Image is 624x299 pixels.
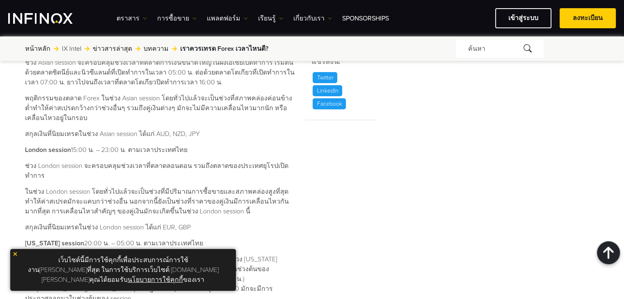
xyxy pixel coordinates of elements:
a: Facebook [311,98,347,109]
p: ช่วง London session จะครอบคลุมช่วงเวลาที่ตลาดลอนดอน รวมถึงตลาดของประเทศยุโรปเปิดทำการ [25,161,295,181]
div: ค้นหา [456,40,544,58]
strong: London session [25,146,71,154]
p: 20:00 น. – 05:00 น. ตามเวลาประเทศไทย [25,238,295,248]
a: บทความ [144,44,169,54]
a: ข่าวสารล่าสุด [93,44,132,54]
img: arrow-right [135,46,140,51]
p: สกุลเงินที่นิยมเทรดในช่วง London session ได้แก่ EUR, GBP [25,222,295,232]
a: IX Intel [62,44,81,54]
strong: [US_STATE] session [25,239,84,247]
span: เราควรเทรด Forex เวลาไหนดี? [180,44,268,54]
a: เกี่ยวกับเรา [293,14,332,23]
a: ลงทะเบียน [560,8,616,28]
a: นโยบายการใช้คุกกี้ [128,276,183,284]
p: 15:00 น. – 23:00 น. ตามเวลาประเทศไทย [25,145,295,155]
p: Twitter [313,72,337,83]
a: หน้าหลัก [25,44,50,54]
a: LinkedIn [311,85,344,96]
p: ในช่วง London session โดยทั่วไปแล้วจะเป็นช่วงที่มีปริมาณการซื้อขายและสภาพคล่องสูงที่สุด ทำให้ค่าส... [25,187,295,216]
img: arrow-right [172,46,177,51]
a: แพลตฟอร์ม [207,14,248,23]
p: Facebook [313,98,346,109]
p: ช่วง Asian session จะครอบคลุมช่วงเวลาที่ตลาดการเงินขนาดใหญ่ในฝั่งเอเชียเปิดทำการ เริ่มต้นด้วยตลาด... [25,58,295,87]
p: พฤติกรรมของตลาด Forex ในช่วง Asian session โดยทั่วไปแล้วจะเป็นช่วงที่สภาพคล่องค่อนข้างต่ำทำให้ค่า... [25,93,295,123]
a: INFINOX Logo [8,13,92,24]
img: arrow-right [85,46,89,51]
h5: แชร์สิ่งนี้: [311,56,377,67]
a: เรียนรู้ [258,14,283,23]
a: Twitter [311,72,339,83]
p: สกุลเงินที่นิยมเทรดในช่วง Asian session ได้แก่ AUD, NZD, JPY [25,129,295,139]
p: เว็บไซต์นี้มีการใช้คุกกี้เพื่อประสบการณ์การใช้งาน[PERSON_NAME]ที่สุด ในการใช้บริการเว็บไซต์ [DOMA... [14,253,232,287]
img: yellow close icon [12,251,18,257]
a: การซื้อขาย [157,14,197,23]
a: เข้าสู่ระบบ [495,8,551,28]
a: ตราสาร [117,14,147,23]
p: LinkedIn [313,85,342,96]
a: Sponsorships [342,14,389,23]
img: arrow-right [54,46,59,51]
